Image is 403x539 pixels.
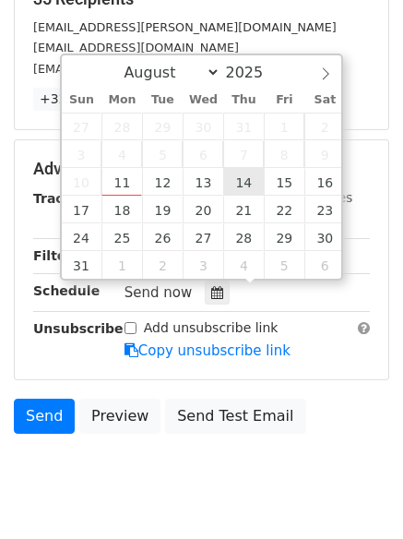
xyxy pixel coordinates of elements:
span: August 12, 2025 [142,168,183,196]
span: August 18, 2025 [101,196,142,223]
span: August 5, 2025 [142,140,183,168]
span: Sat [304,94,345,106]
a: Copy unsubscribe link [124,342,290,359]
small: [EMAIL_ADDRESS][PERSON_NAME][DOMAIN_NAME] [33,20,337,34]
a: Send [14,399,75,434]
span: August 24, 2025 [62,223,102,251]
span: August 13, 2025 [183,168,223,196]
span: September 6, 2025 [304,251,345,279]
iframe: Chat Widget [311,450,403,539]
span: Thu [223,94,264,106]
label: Add unsubscribe link [144,318,279,338]
span: Send now [124,284,193,301]
span: July 29, 2025 [142,113,183,140]
span: August 26, 2025 [142,223,183,251]
span: August 29, 2025 [264,223,304,251]
span: July 30, 2025 [183,113,223,140]
small: [EMAIL_ADDRESS][DOMAIN_NAME] [33,62,239,76]
span: August 28, 2025 [223,223,264,251]
span: August 8, 2025 [264,140,304,168]
span: August 1, 2025 [264,113,304,140]
span: September 4, 2025 [223,251,264,279]
span: Mon [101,94,142,106]
span: September 5, 2025 [264,251,304,279]
strong: Schedule [33,283,100,298]
a: +32 more [33,88,111,111]
input: Year [220,64,287,81]
span: August 10, 2025 [62,168,102,196]
span: August 20, 2025 [183,196,223,223]
strong: Filters [33,248,80,263]
strong: Tracking [33,191,95,206]
a: Preview [79,399,160,434]
span: September 1, 2025 [101,251,142,279]
a: Send Test Email [165,399,305,434]
strong: Unsubscribe [33,321,124,336]
span: August 30, 2025 [304,223,345,251]
span: August 7, 2025 [223,140,264,168]
span: September 3, 2025 [183,251,223,279]
span: August 16, 2025 [304,168,345,196]
span: August 21, 2025 [223,196,264,223]
span: Fri [264,94,304,106]
span: August 31, 2025 [62,251,102,279]
span: August 23, 2025 [304,196,345,223]
span: August 22, 2025 [264,196,304,223]
span: Wed [183,94,223,106]
span: July 28, 2025 [101,113,142,140]
span: July 27, 2025 [62,113,102,140]
span: September 2, 2025 [142,251,183,279]
span: August 3, 2025 [62,140,102,168]
span: August 11, 2025 [101,168,142,196]
span: Tue [142,94,183,106]
span: August 17, 2025 [62,196,102,223]
span: August 25, 2025 [101,223,142,251]
h5: Advanced [33,159,370,179]
span: August 9, 2025 [304,140,345,168]
span: August 19, 2025 [142,196,183,223]
span: August 4, 2025 [101,140,142,168]
small: [EMAIL_ADDRESS][DOMAIN_NAME] [33,41,239,54]
span: August 14, 2025 [223,168,264,196]
span: July 31, 2025 [223,113,264,140]
span: Sun [62,94,102,106]
span: August 15, 2025 [264,168,304,196]
span: August 27, 2025 [183,223,223,251]
span: August 6, 2025 [183,140,223,168]
span: August 2, 2025 [304,113,345,140]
